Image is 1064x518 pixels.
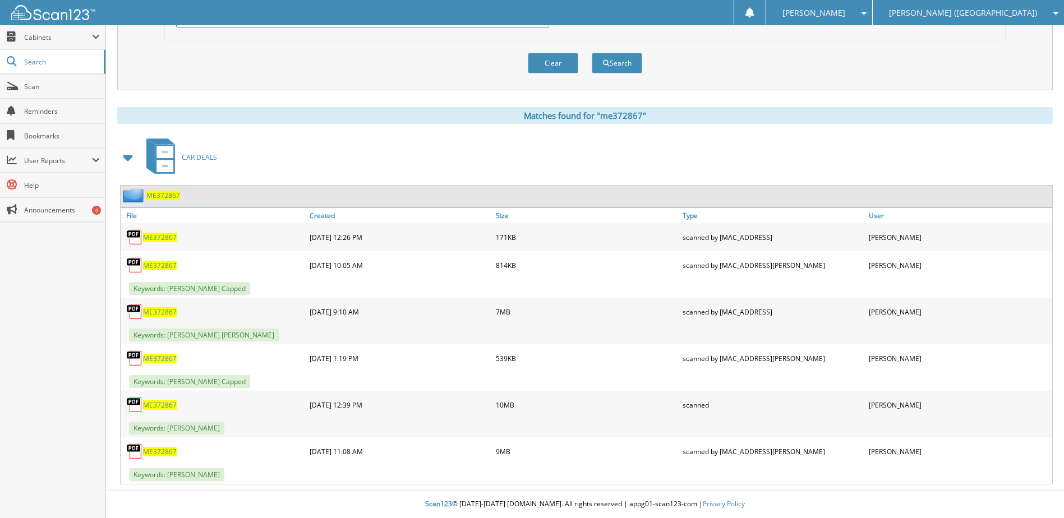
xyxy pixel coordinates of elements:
a: ME372867 [143,307,177,317]
div: [PERSON_NAME] [866,440,1052,462]
div: scanned by [MAC_ADDRESS][PERSON_NAME] [680,254,866,276]
a: Size [493,208,679,223]
span: Announcements [24,205,100,215]
span: Help [24,181,100,190]
a: ME372867 [143,261,177,270]
span: Bookmarks [24,131,100,141]
a: Privacy Policy [703,499,745,508]
a: Type [680,208,866,223]
div: scanned by [MAC_ADDRESS] [680,226,866,248]
a: Created [307,208,493,223]
span: Cabinets [24,33,92,42]
div: 10MB [493,394,679,416]
img: PDF.png [126,350,143,367]
img: PDF.png [126,396,143,413]
div: 814KB [493,254,679,276]
div: [PERSON_NAME] [866,394,1052,416]
div: 171KB [493,226,679,248]
img: PDF.png [126,257,143,274]
div: [DATE] 9:10 AM [307,300,493,323]
div: 9MB [493,440,679,462]
div: [PERSON_NAME] [866,300,1052,323]
iframe: Chat Widget [1008,464,1064,518]
a: CAR DEALS [140,135,217,179]
span: Keywords: [PERSON_NAME] [129,422,224,434]
div: 539KB [493,347,679,369]
img: PDF.png [126,229,143,246]
span: Scan [24,82,100,91]
div: Matches found for "me372867" [117,107,1053,124]
img: PDF.png [126,303,143,320]
a: ME372867 [146,191,180,200]
div: [PERSON_NAME] [866,347,1052,369]
a: ME372867 [143,354,177,363]
a: File [121,208,307,223]
div: [DATE] 12:39 PM [307,394,493,416]
div: 4 [92,206,101,215]
div: [DATE] 1:19 PM [307,347,493,369]
button: Search [592,53,642,73]
span: Search [24,57,98,67]
div: [PERSON_NAME] [866,226,1052,248]
span: CAR DEALS [182,152,217,162]
a: ME372867 [143,447,177,456]
span: Keywords: [PERSON_NAME] [PERSON_NAME] [129,329,279,341]
img: folder2.png [123,188,146,202]
div: [PERSON_NAME] [866,254,1052,276]
div: scanned by [MAC_ADDRESS] [680,300,866,323]
a: ME372867 [143,233,177,242]
span: [PERSON_NAME] ([GEOGRAPHIC_DATA]) [889,10,1037,16]
div: scanned by [MAC_ADDRESS][PERSON_NAME] [680,347,866,369]
div: scanned [680,394,866,416]
a: ME372867 [143,400,177,410]
div: [DATE] 11:08 AM [307,440,493,462]
div: [DATE] 10:05 AM [307,254,493,276]
div: © [DATE]-[DATE] [DOMAIN_NAME]. All rights reserved | appg01-scan123-com | [106,491,1064,518]
a: User [866,208,1052,223]
img: scan123-logo-white.svg [11,5,95,20]
span: Scan123 [425,499,452,508]
span: Keywords: [PERSON_NAME] [129,468,224,481]
span: User Reports [24,156,92,165]
span: [PERSON_NAME] [782,10,845,16]
div: scanned by [MAC_ADDRESS][PERSON_NAME] [680,440,866,462]
div: [DATE] 12:26 PM [307,226,493,248]
div: 7MB [493,300,679,323]
img: PDF.png [126,443,143,460]
button: Clear [528,53,578,73]
span: Keywords: [PERSON_NAME] Capped [129,375,250,388]
span: Reminders [24,107,100,116]
span: Keywords: [PERSON_NAME] Capped [129,282,250,295]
